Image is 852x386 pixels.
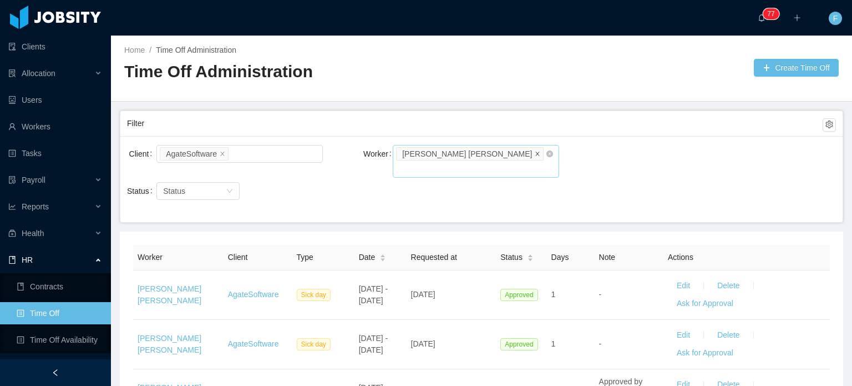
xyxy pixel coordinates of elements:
[8,203,16,210] i: icon: line-chart
[763,8,779,19] sup: 77
[22,229,44,238] span: Health
[767,8,771,19] p: 7
[220,151,225,157] i: icon: close
[129,149,157,158] label: Client
[754,59,839,77] button: icon: plusCreate Time Off
[380,257,386,260] i: icon: caret-down
[500,289,537,301] span: Approved
[8,36,102,58] a: icon: auditClients
[138,334,201,354] a: [PERSON_NAME] [PERSON_NAME]
[17,302,102,324] a: icon: profileTime Off
[8,256,16,264] i: icon: book
[708,277,748,295] button: Delete
[149,46,151,54] span: /
[8,116,102,138] a: icon: userWorkers
[226,188,233,195] i: icon: down
[793,14,801,22] i: icon: plus
[359,334,388,354] span: [DATE] - [DATE]
[166,148,217,160] div: AgateSoftware
[599,290,602,299] span: -
[297,289,331,301] span: Sick day
[411,253,457,262] span: Requested at
[228,290,279,299] a: AgateSoftware
[8,89,102,111] a: icon: robotUsers
[8,69,16,77] i: icon: solution
[823,118,836,132] button: icon: setting
[411,290,435,299] span: [DATE]
[599,339,602,348] span: -
[124,61,481,83] h2: Time Off Administration
[535,151,540,157] i: icon: close
[8,142,102,164] a: icon: profileTasks
[668,253,693,262] span: Actions
[411,339,435,348] span: [DATE]
[228,339,279,348] a: AgateSoftware
[402,148,532,160] div: [PERSON_NAME] [PERSON_NAME]
[500,338,537,350] span: Approved
[527,257,533,260] i: icon: caret-down
[546,151,553,157] i: icon: close-circle
[527,253,534,260] div: Sort
[396,162,402,176] input: Worker
[124,46,145,54] a: Home
[156,46,236,54] a: Time Off Administration
[22,255,33,264] span: HR
[17,329,102,351] a: icon: profileTime Off Availability
[668,327,699,344] button: Edit
[363,149,396,158] label: Worker
[8,229,16,237] i: icon: medicine-box
[396,147,544,161] li: Guilherme Arantes Rocha
[231,147,237,161] input: Client
[551,290,556,299] span: 1
[668,344,742,362] button: Ask for Approval
[527,253,533,256] i: icon: caret-up
[17,275,102,298] a: icon: bookContracts
[160,147,229,161] li: AgateSoftware
[771,8,775,19] p: 7
[599,253,616,262] span: Note
[163,187,185,195] span: Status
[380,253,386,256] i: icon: caret-up
[22,176,45,184] span: Payroll
[551,339,556,348] span: 1
[228,253,248,262] span: Client
[833,12,838,25] span: F
[138,253,163,262] span: Worker
[708,327,748,344] button: Delete
[138,284,201,305] a: [PERSON_NAME] [PERSON_NAME]
[22,202,49,211] span: Reports
[297,253,313,262] span: Type
[500,252,523,263] span: Status
[668,295,742,313] button: Ask for Approval
[127,187,157,195] label: Status
[668,277,699,295] button: Edit
[297,338,331,350] span: Sick day
[359,252,376,263] span: Date
[127,113,823,134] div: Filter
[551,253,569,262] span: Days
[22,69,55,78] span: Allocation
[8,176,16,184] i: icon: file-protect
[379,253,386,260] div: Sort
[359,284,388,305] span: [DATE] - [DATE]
[758,14,765,22] i: icon: bell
